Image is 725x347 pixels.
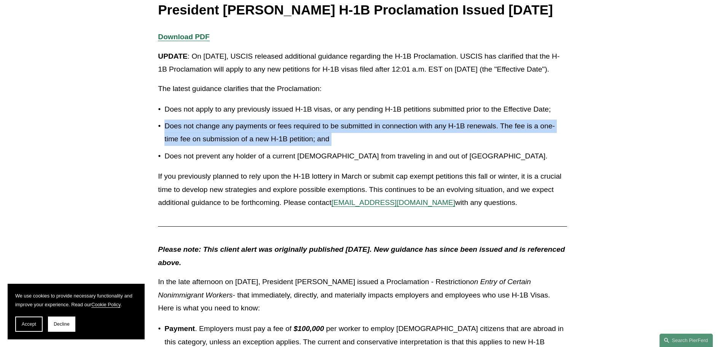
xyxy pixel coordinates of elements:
a: Download PDF [158,33,209,41]
em: Please note: This client alert was originally published [DATE]. New guidance has since been issue... [158,245,567,267]
p: If you previously planned to rely upon the H-1B lottery in March or submit cap exempt petitions t... [158,170,567,209]
p: Does not change any payments or fees required to be submitted in connection with any H-1B renewal... [164,120,567,146]
p: Does not apply to any previously issued H-1B visas, or any pending H-1B petitions submitted prior... [164,103,567,116]
p: : On [DATE], USCIS released additional guidance regarding the H-1B Proclamation. USCIS has clarif... [158,50,567,76]
em: $100,000 [293,325,324,333]
h1: President [PERSON_NAME] H-1B Proclamation Issued [DATE] [158,3,567,18]
span: Accept [22,321,36,327]
strong: UPDATE [158,52,187,60]
button: Accept [15,317,43,332]
button: Decline [48,317,75,332]
p: Does not prevent any holder of a current [DEMOGRAPHIC_DATA] from traveling in and out of [GEOGRAP... [164,150,567,163]
a: Cookie Policy [91,302,121,307]
p: The latest guidance clarifies that the Proclamation: [158,82,567,96]
em: on Entry of Certain Nonimmigrant Workers [158,278,533,299]
a: [EMAIL_ADDRESS][DOMAIN_NAME] [331,198,455,206]
a: Search this site [660,334,713,347]
span: Decline [54,321,70,327]
p: In the late afternoon on [DATE], President [PERSON_NAME] issued a Proclamation - Restriction - th... [158,275,567,315]
section: Cookie banner [8,284,145,339]
strong: Payment [164,325,195,333]
p: We use cookies to provide necessary functionality and improve your experience. Read our . [15,291,137,309]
